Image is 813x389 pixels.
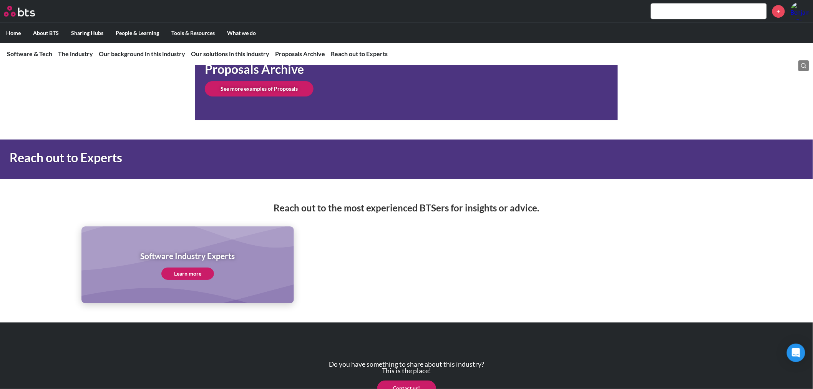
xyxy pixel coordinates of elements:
[4,6,49,17] a: Go home
[791,2,809,20] a: Profile
[205,61,406,78] h1: Proposals Archive
[165,23,221,43] label: Tools & Resources
[331,50,388,57] a: Reach out to Experts
[99,50,185,57] a: Our background in this industry
[791,2,809,20] img: Benjamin Wilcock
[65,23,110,43] label: Sharing Hubs
[4,6,35,17] img: BTS Logo
[275,50,325,57] a: Proposals Archive
[7,50,52,57] a: Software & Tech
[205,81,314,96] a: See more examples of Proposals
[27,23,65,43] label: About BTS
[787,344,805,362] div: Open Intercom Messenger
[772,5,785,18] a: +
[110,23,165,43] label: People & Learning
[221,23,262,43] label: What we do
[58,50,93,57] a: The industry
[10,149,565,166] h1: Reach out to Experts
[161,268,214,280] a: Learn more
[324,361,489,374] p: Do you have something to share about this industry? This is the place!
[191,50,269,57] a: Our solutions in this industry
[140,250,235,261] h1: Software Industry Experts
